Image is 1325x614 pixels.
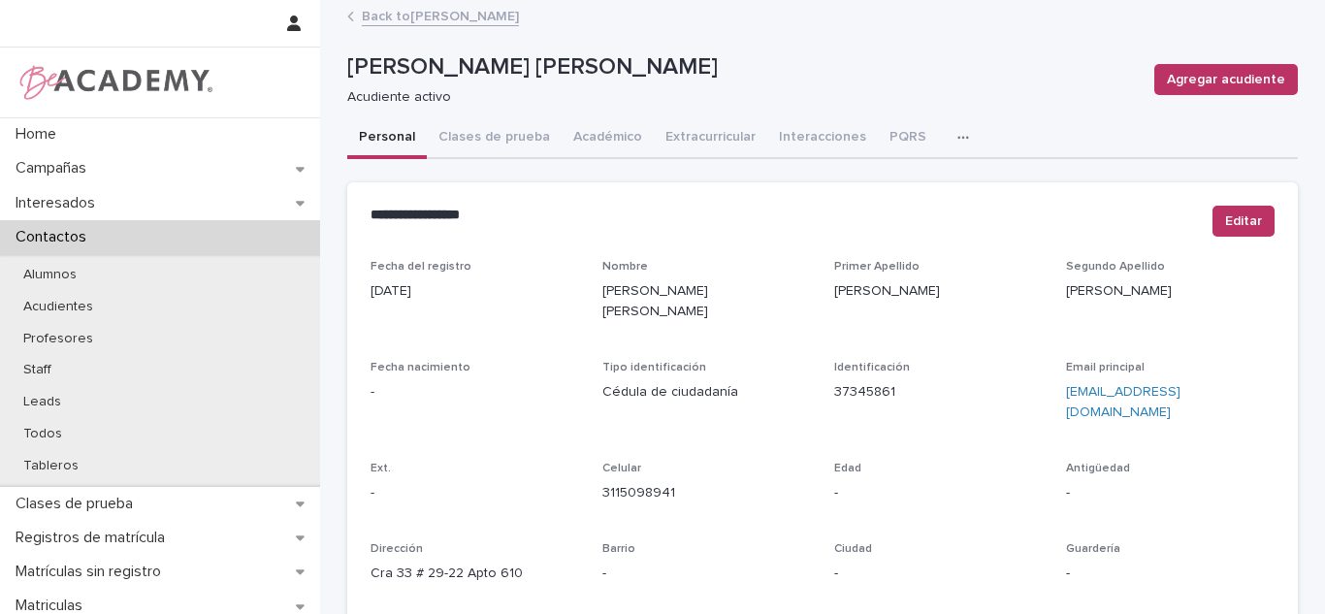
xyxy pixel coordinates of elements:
[834,362,910,373] span: Identificación
[1066,543,1120,555] span: Guardería
[8,495,148,513] p: Clases de prueba
[8,563,177,581] p: Matrículas sin registro
[834,382,1043,403] p: 37345861
[602,463,641,474] span: Celular
[602,486,675,500] a: 3115098941
[371,483,579,503] p: -
[371,261,471,273] span: Fecha del registro
[1212,206,1275,237] button: Editar
[8,394,77,410] p: Leads
[1066,261,1165,273] span: Segundo Apellido
[371,543,423,555] span: Dirección
[371,564,579,584] p: Cra 33 # 29-22 Apto 610
[1066,385,1180,419] a: [EMAIL_ADDRESS][DOMAIN_NAME]
[878,118,938,159] button: PQRS
[347,118,427,159] button: Personal
[16,63,214,102] img: WPrjXfSUmiLcdUfaYY4Q
[8,529,180,547] p: Registros de matrícula
[834,261,920,273] span: Primer Apellido
[562,118,654,159] button: Académico
[8,125,72,144] p: Home
[602,261,648,273] span: Nombre
[602,564,811,584] p: -
[8,194,111,212] p: Interesados
[602,281,811,322] p: [PERSON_NAME] [PERSON_NAME]
[834,463,861,474] span: Edad
[371,281,579,302] p: [DATE]
[8,331,109,347] p: Profesores
[371,463,391,474] span: Ext.
[1066,362,1145,373] span: Email principal
[362,4,519,26] a: Back to[PERSON_NAME]
[1225,211,1262,231] span: Editar
[8,267,92,283] p: Alumnos
[8,299,109,315] p: Acudientes
[602,382,811,403] p: Cédula de ciudadanía
[8,159,102,178] p: Campañas
[767,118,878,159] button: Interacciones
[602,543,635,555] span: Barrio
[347,89,1131,106] p: Acudiente activo
[8,426,78,442] p: Todos
[834,281,1043,302] p: [PERSON_NAME]
[834,564,1043,584] p: -
[371,362,470,373] span: Fecha nacimiento
[1066,483,1275,503] p: -
[1066,281,1275,302] p: [PERSON_NAME]
[371,382,579,403] p: -
[8,228,102,246] p: Contactos
[347,53,1139,81] p: [PERSON_NAME] [PERSON_NAME]
[1167,70,1285,89] span: Agregar acudiente
[602,362,706,373] span: Tipo identificación
[1154,64,1298,95] button: Agregar acudiente
[1066,463,1130,474] span: Antigüedad
[654,118,767,159] button: Extracurricular
[834,483,1043,503] p: -
[8,458,94,474] p: Tableros
[1066,564,1275,584] p: -
[427,118,562,159] button: Clases de prueba
[834,543,872,555] span: Ciudad
[8,362,67,378] p: Staff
